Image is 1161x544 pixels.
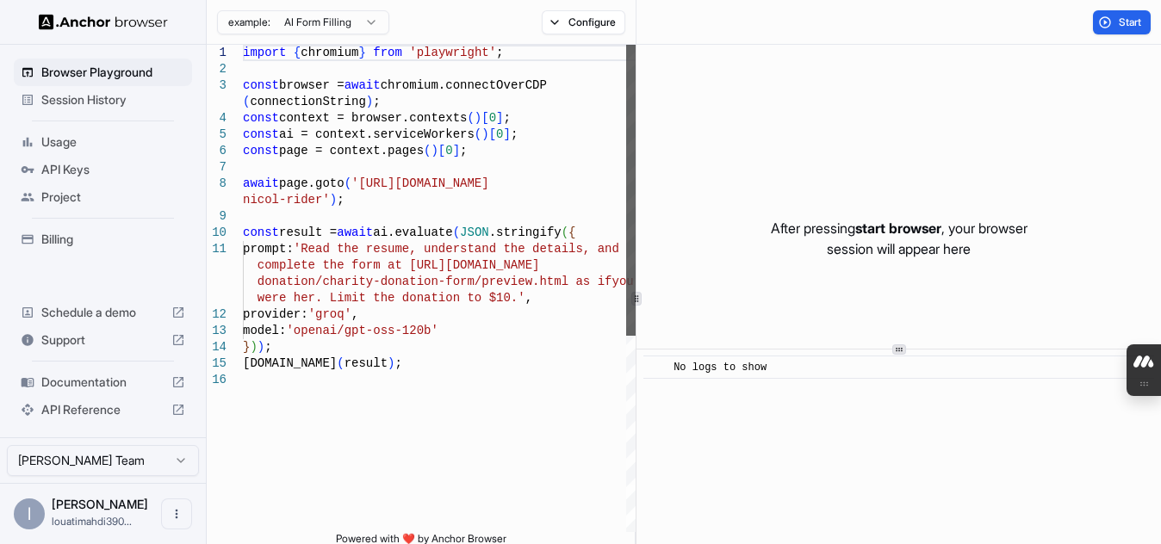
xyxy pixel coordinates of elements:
[496,111,503,125] span: ]
[250,95,365,108] span: connectionString
[14,299,192,326] div: Schedule a demo
[41,64,185,81] span: Browser Playground
[279,176,345,190] span: page.goto
[394,356,401,370] span: ;
[52,497,148,511] span: louati mahdi
[424,144,431,158] span: (
[345,356,388,370] span: result
[294,242,619,256] span: 'Read the resume, understand the details, and
[388,356,394,370] span: )
[568,226,575,239] span: {
[41,401,165,418] span: API Reference
[467,111,474,125] span: (
[207,61,227,77] div: 2
[511,127,518,141] span: ;
[358,46,365,59] span: }
[475,111,481,125] span: )
[41,161,185,178] span: API Keys
[438,144,445,158] span: [
[460,144,467,158] span: ;
[14,326,192,354] div: Support
[345,78,381,92] span: await
[330,193,337,207] span: )
[1093,10,1151,34] button: Start
[409,46,496,59] span: 'playwright'
[258,258,540,272] span: complete the form at [URL][DOMAIN_NAME]
[258,275,612,288] span: donation/charity-donation-form/preview.html as if
[207,241,227,257] div: 11
[562,226,568,239] span: (
[243,46,286,59] span: import
[243,242,294,256] span: prompt:
[373,95,380,108] span: ;
[161,498,192,529] button: Open menu
[207,77,227,94] div: 3
[41,304,165,321] span: Schedule a demo
[14,498,45,529] div: l
[337,226,373,239] span: await
[52,515,132,528] span: louatimahdi390@gmail.com
[481,111,488,125] span: [
[243,307,308,321] span: provider:
[207,225,227,241] div: 10
[14,156,192,183] div: API Keys
[460,226,489,239] span: JSON
[258,291,525,305] span: were her. Limit the donation to $10.'
[337,193,344,207] span: ;
[14,59,192,86] div: Browser Playground
[612,275,633,288] span: you
[301,46,358,59] span: chromium
[496,127,503,141] span: 0
[855,219,941,237] span: start browser
[279,111,467,125] span: context = browser.contexts
[453,144,460,158] span: ]
[489,127,496,141] span: [
[351,176,489,190] span: '[URL][DOMAIN_NAME]
[431,144,438,158] span: )
[41,133,185,151] span: Usage
[39,14,168,30] img: Anchor Logo
[279,78,345,92] span: browser =
[243,324,286,337] span: model:
[652,359,661,376] span: ​
[243,340,250,354] span: }
[279,127,475,141] span: ai = context.serviceWorkers
[475,127,481,141] span: (
[264,340,271,354] span: ;
[279,144,424,158] span: page = context.pages
[207,355,227,372] div: 15
[771,218,1028,259] p: After pressing , your browser session will appear here
[207,127,227,143] div: 5
[207,110,227,127] div: 4
[286,324,438,337] span: 'openai/gpt-oss-120b'
[366,95,373,108] span: )
[14,226,192,253] div: Billing
[207,176,227,192] div: 8
[243,127,279,141] span: const
[14,128,192,156] div: Usage
[351,307,358,321] span: ,
[228,15,270,29] span: example:
[373,46,402,59] span: from
[243,356,337,370] span: [DOMAIN_NAME]
[373,226,452,239] span: ai.evaluate
[14,368,192,396] div: Documentation
[337,356,344,370] span: (
[453,226,460,239] span: (
[243,111,279,125] span: const
[489,111,496,125] span: 0
[14,396,192,423] div: API Reference
[41,231,185,248] span: Billing
[503,127,510,141] span: ]
[674,362,767,374] span: No logs to show
[243,193,330,207] span: nicol-rider'
[250,340,257,354] span: )
[207,306,227,323] div: 12
[14,86,192,114] div: Session History
[207,323,227,339] div: 13
[41,374,165,391] span: Documentation
[489,226,562,239] span: .stringify
[14,183,192,211] div: Project
[345,176,351,190] span: (
[41,91,185,108] span: Session History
